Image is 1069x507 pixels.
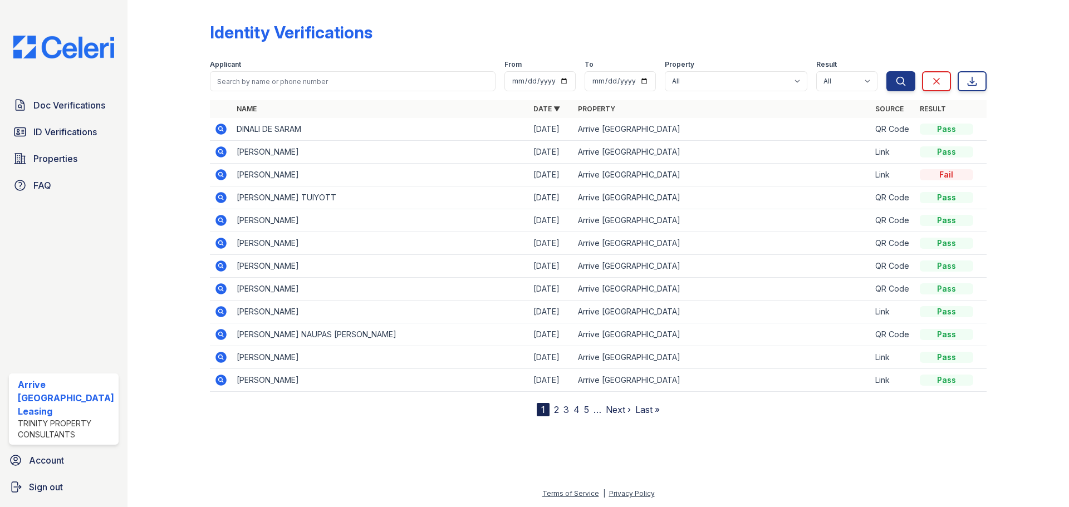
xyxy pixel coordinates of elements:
[871,232,915,255] td: QR Code
[529,323,573,346] td: [DATE]
[573,209,870,232] td: Arrive [GEOGRAPHIC_DATA]
[920,329,973,340] div: Pass
[594,403,601,416] span: …
[529,232,573,255] td: [DATE]
[232,301,529,323] td: [PERSON_NAME]
[533,105,560,113] a: Date ▼
[871,346,915,369] td: Link
[920,215,973,226] div: Pass
[573,369,870,392] td: Arrive [GEOGRAPHIC_DATA]
[210,22,372,42] div: Identity Verifications
[232,278,529,301] td: [PERSON_NAME]
[920,352,973,363] div: Pass
[871,255,915,278] td: QR Code
[542,489,599,498] a: Terms of Service
[573,255,870,278] td: Arrive [GEOGRAPHIC_DATA]
[920,192,973,203] div: Pass
[537,403,550,416] div: 1
[920,169,973,180] div: Fail
[9,121,119,143] a: ID Verifications
[563,404,569,415] a: 3
[871,164,915,186] td: Link
[573,118,870,141] td: Arrive [GEOGRAPHIC_DATA]
[529,346,573,369] td: [DATE]
[578,105,615,113] a: Property
[232,118,529,141] td: DINALI DE SARAM
[232,369,529,392] td: [PERSON_NAME]
[606,404,631,415] a: Next ›
[529,369,573,392] td: [DATE]
[237,105,257,113] a: Name
[573,301,870,323] td: Arrive [GEOGRAPHIC_DATA]
[4,449,123,471] a: Account
[816,60,837,69] label: Result
[920,375,973,386] div: Pass
[871,278,915,301] td: QR Code
[9,174,119,196] a: FAQ
[875,105,904,113] a: Source
[33,125,97,139] span: ID Verifications
[529,255,573,278] td: [DATE]
[920,105,946,113] a: Result
[920,124,973,135] div: Pass
[29,480,63,494] span: Sign out
[529,301,573,323] td: [DATE]
[232,209,529,232] td: [PERSON_NAME]
[584,404,589,415] a: 5
[33,152,77,165] span: Properties
[573,232,870,255] td: Arrive [GEOGRAPHIC_DATA]
[18,418,114,440] div: Trinity Property Consultants
[665,60,694,69] label: Property
[554,404,559,415] a: 2
[871,369,915,392] td: Link
[232,323,529,346] td: [PERSON_NAME] NAUPAS [PERSON_NAME]
[232,141,529,164] td: [PERSON_NAME]
[871,186,915,209] td: QR Code
[529,118,573,141] td: [DATE]
[573,346,870,369] td: Arrive [GEOGRAPHIC_DATA]
[18,378,114,418] div: Arrive [GEOGRAPHIC_DATA] Leasing
[9,147,119,170] a: Properties
[920,146,973,157] div: Pass
[609,489,655,498] a: Privacy Policy
[920,238,973,249] div: Pass
[504,60,522,69] label: From
[232,186,529,209] td: [PERSON_NAME] TUIYOTT
[920,260,973,272] div: Pass
[871,323,915,346] td: QR Code
[232,232,529,255] td: [PERSON_NAME]
[33,99,105,112] span: Doc Verifications
[4,476,123,498] a: Sign out
[529,164,573,186] td: [DATE]
[871,209,915,232] td: QR Code
[232,164,529,186] td: [PERSON_NAME]
[529,141,573,164] td: [DATE]
[529,278,573,301] td: [DATE]
[33,179,51,192] span: FAQ
[573,404,580,415] a: 4
[603,489,605,498] div: |
[29,454,64,467] span: Account
[4,36,123,58] img: CE_Logo_Blue-a8612792a0a2168367f1c8372b55b34899dd931a85d93a1a3d3e32e68fde9ad4.png
[210,71,496,91] input: Search by name or phone number
[529,186,573,209] td: [DATE]
[920,283,973,294] div: Pass
[920,306,973,317] div: Pass
[585,60,594,69] label: To
[871,118,915,141] td: QR Code
[871,301,915,323] td: Link
[529,209,573,232] td: [DATE]
[573,164,870,186] td: Arrive [GEOGRAPHIC_DATA]
[573,141,870,164] td: Arrive [GEOGRAPHIC_DATA]
[232,346,529,369] td: [PERSON_NAME]
[210,60,241,69] label: Applicant
[871,141,915,164] td: Link
[573,323,870,346] td: Arrive [GEOGRAPHIC_DATA]
[573,186,870,209] td: Arrive [GEOGRAPHIC_DATA]
[573,278,870,301] td: Arrive [GEOGRAPHIC_DATA]
[635,404,660,415] a: Last »
[9,94,119,116] a: Doc Verifications
[232,255,529,278] td: [PERSON_NAME]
